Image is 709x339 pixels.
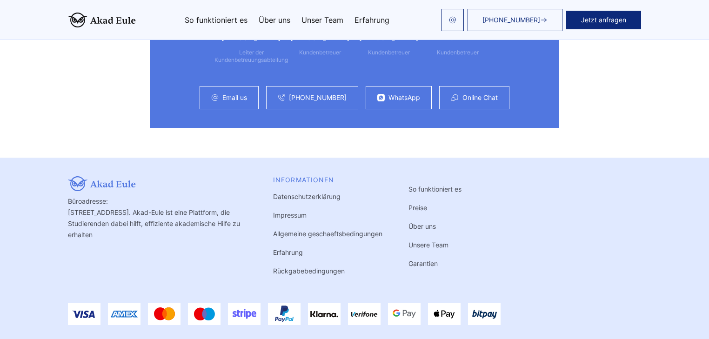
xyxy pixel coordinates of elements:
[299,49,341,56] div: Kundenbetreuer
[482,16,540,24] span: [PHONE_NUMBER]
[273,267,345,275] a: Rückgabebedingungen
[273,176,382,184] div: INFORMATIONEN
[354,16,389,24] a: Erfahrung
[408,241,448,249] a: Unsere Team
[437,49,479,56] div: Kundenbetreuer
[301,16,343,24] a: Unser Team
[289,94,347,101] a: [PHONE_NUMBER]
[408,259,438,267] a: Garantien
[408,204,427,212] a: Preise
[449,16,456,24] img: email
[273,211,307,219] a: Impressum
[408,222,436,230] a: Über uns
[566,11,641,29] button: Jetzt anfragen
[273,230,382,238] a: Allgemeine geschaeftsbedingungen
[214,49,288,64] div: Leiter der Kundenbetreuungsabteilung
[68,176,247,277] div: Büroadresse: [STREET_ADDRESS]. Akad-Eule ist eine Plattform, die Studierenden dabei hilft, effizi...
[368,49,410,56] div: Kundenbetreuer
[259,16,290,24] a: Über uns
[185,16,247,24] a: So funktioniert es
[408,185,462,193] a: So funktioniert es
[222,94,247,101] a: Email us
[273,193,341,200] a: Datenschutzerklärung
[68,13,136,27] img: logo
[462,94,498,101] a: Online Chat
[273,248,303,256] a: Erfahrung
[468,9,562,31] a: [PHONE_NUMBER]
[388,94,420,101] a: WhatsApp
